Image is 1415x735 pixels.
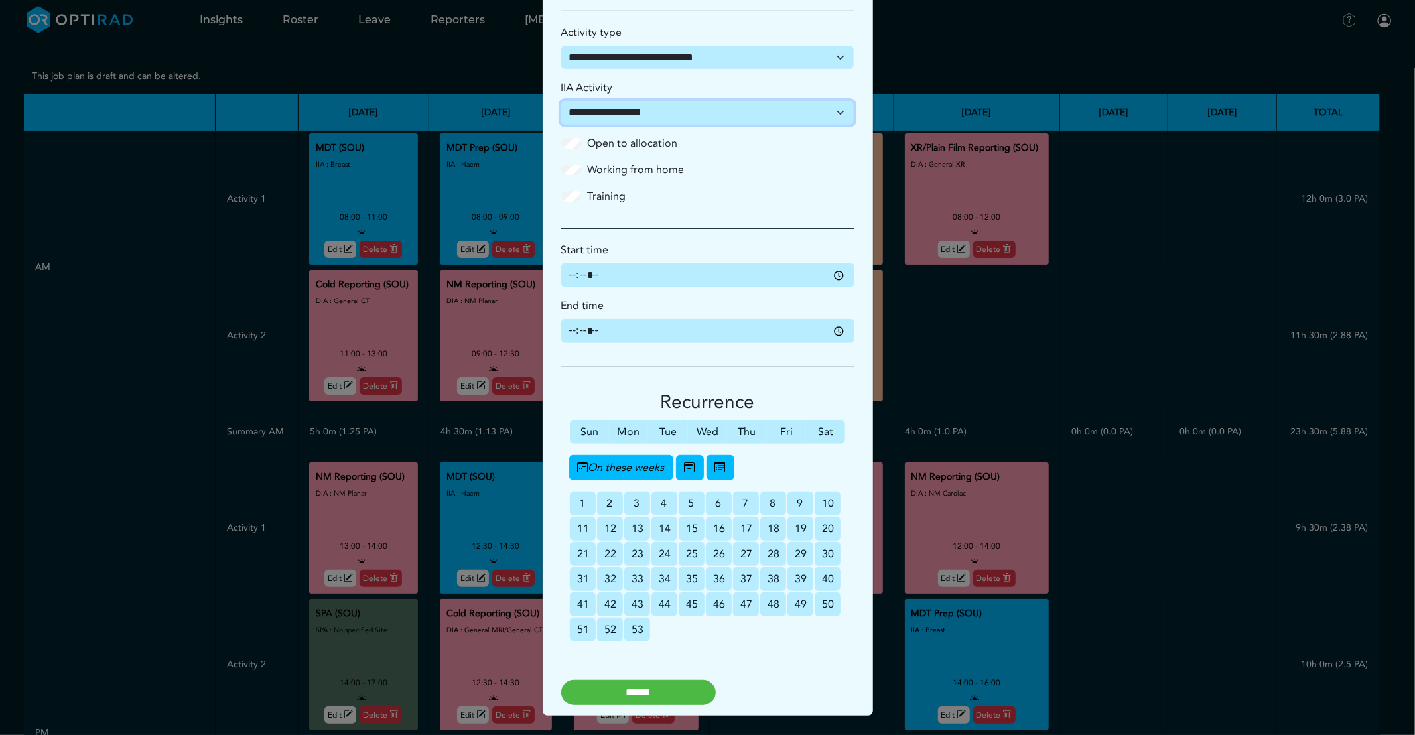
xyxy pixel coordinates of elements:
[624,542,650,566] label: 23
[706,492,732,515] label: 6
[760,492,786,515] label: 8
[570,542,596,566] label: 21
[597,592,623,616] label: 42
[760,542,786,566] label: 28
[815,542,841,566] label: 30
[651,517,677,541] label: 14
[561,80,613,96] label: IIA Activity
[733,492,759,515] label: 7
[624,567,650,591] label: 33
[706,517,732,541] label: 16
[651,492,677,515] label: 4
[651,542,677,566] label: 24
[570,592,596,616] label: 41
[570,492,596,515] label: 1
[597,567,623,591] label: 32
[561,242,609,258] label: Start time
[569,455,673,480] i: On these weeks
[624,618,650,641] label: 53
[570,567,596,591] label: 31
[760,592,786,616] label: 48
[561,391,854,414] h3: Recurrence
[760,517,786,541] label: 18
[597,618,623,641] label: 52
[651,592,677,616] label: 44
[706,567,732,591] label: 36
[787,567,813,591] label: 39
[561,25,622,40] label: Activity type
[570,618,596,641] label: 51
[815,517,841,541] label: 20
[706,592,732,616] label: 46
[679,567,705,591] label: 35
[597,492,623,515] label: 2
[597,542,623,566] label: 22
[787,517,813,541] label: 19
[570,420,609,444] label: Sun
[787,542,813,566] label: 29
[588,135,678,151] label: Open to allocation
[733,517,759,541] label: 17
[815,492,841,515] label: 10
[815,567,841,591] label: 40
[648,420,687,444] label: Tue
[733,592,759,616] label: 47
[760,567,786,591] label: 38
[806,420,845,444] label: Sat
[679,517,705,541] label: 15
[624,492,650,515] label: 3
[570,517,596,541] label: 11
[727,420,766,444] label: Thu
[597,517,623,541] label: 12
[815,592,841,616] label: 50
[679,542,705,566] label: 25
[787,592,813,616] label: 49
[624,517,650,541] label: 13
[688,420,727,444] label: Wed
[679,492,705,515] label: 5
[651,567,677,591] label: 34
[787,492,813,515] label: 9
[767,420,806,444] label: Fri
[561,298,604,314] label: End time
[588,188,626,204] label: Training
[733,542,759,566] label: 27
[679,592,705,616] label: 45
[733,567,759,591] label: 37
[588,162,685,178] label: Working from home
[624,592,650,616] label: 43
[706,542,732,566] label: 26
[609,420,648,444] label: Mon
